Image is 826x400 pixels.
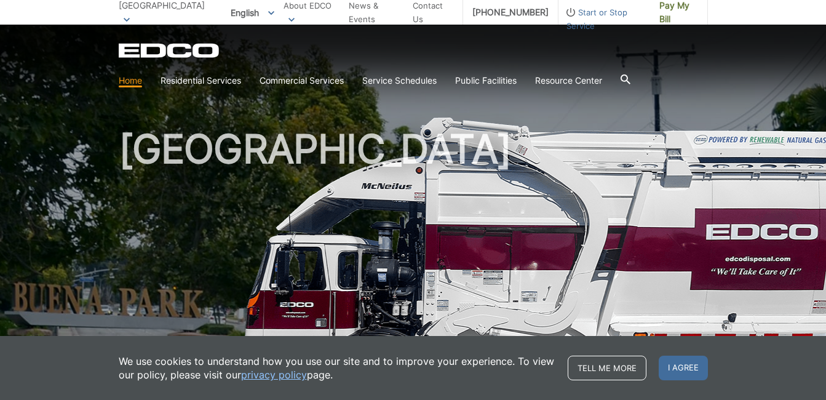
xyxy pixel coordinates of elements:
p: We use cookies to understand how you use our site and to improve your experience. To view our pol... [119,354,555,382]
a: Home [119,74,142,87]
span: I agree [659,356,708,380]
h1: [GEOGRAPHIC_DATA] [119,129,708,399]
a: EDCD logo. Return to the homepage. [119,43,221,58]
a: Service Schedules [362,74,437,87]
a: Public Facilities [455,74,517,87]
a: Commercial Services [260,74,344,87]
span: English [221,2,284,23]
a: Residential Services [161,74,241,87]
a: Tell me more [568,356,646,380]
a: Resource Center [535,74,602,87]
a: privacy policy [241,368,307,382]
